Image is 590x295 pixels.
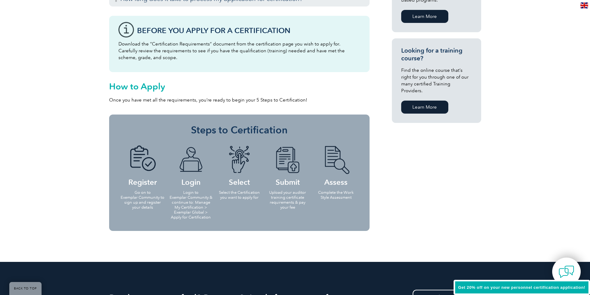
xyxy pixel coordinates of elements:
p: Download the “Certification Requirements” document from the certification page you wish to apply ... [118,41,360,61]
p: Find the online course that’s right for you through one of our many certified Training Providers. [401,67,472,94]
img: icon-blue-doc-tick.png [126,145,160,174]
a: BACK TO TOP [9,282,42,295]
h4: Select [217,145,262,185]
h4: Submit [265,145,310,185]
img: icon-blue-doc-arrow.png [271,145,305,174]
p: Select the Certification you want to apply for [217,190,262,200]
p: Complete the Work Style Assessment [314,190,358,200]
span: Get 20% off on your new personnel certification application! [458,285,585,290]
a: Learn More [401,10,448,23]
img: contact-chat.png [559,264,574,280]
h3: Looking for a training course? [401,47,472,62]
img: icon-blue-laptop-male.png [174,145,208,174]
h2: How to Apply [109,81,370,91]
img: icon-blue-finger-button.png [222,145,256,174]
p: Once you have met all the requirements, you’re ready to begin your 5 Steps to Certification! [109,97,370,103]
h3: Before You Apply For a Certification [137,27,360,34]
img: en [580,2,588,8]
h3: Steps to Certification [118,124,360,136]
p: Login to Exemplar Community & continue to: Manage My Certification > Exemplar Global > Apply for ... [169,190,213,220]
h4: Register [120,145,165,185]
img: icon-blue-doc-search.png [319,145,353,174]
p: Upload your auditor training certificate requirements & pay your fee [265,190,310,210]
h4: Assess [314,145,358,185]
p: Go on to Exemplar Community to sign up and register your details [120,190,165,210]
a: Learn More [401,101,448,114]
h4: Login [169,145,213,185]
